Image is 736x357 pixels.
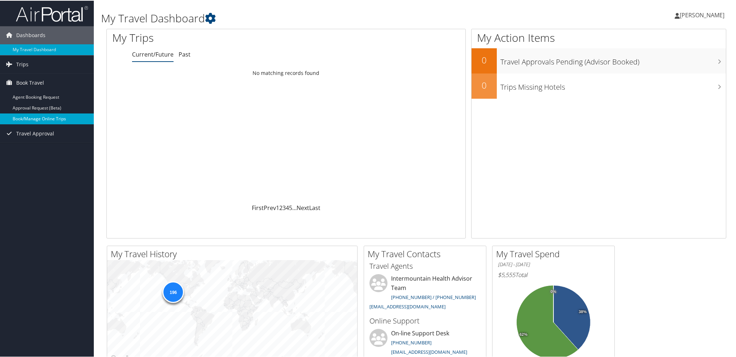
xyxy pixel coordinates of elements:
[391,339,431,345] a: [PHONE_NUMBER]
[368,247,486,259] h2: My Travel Contacts
[276,203,279,211] a: 1
[309,203,320,211] a: Last
[369,315,481,325] h3: Online Support
[16,124,54,142] span: Travel Approval
[472,53,497,66] h2: 0
[498,270,609,278] h6: Total
[101,10,521,25] h1: My Travel Dashboard
[16,73,44,91] span: Book Travel
[520,332,527,336] tspan: 62%
[551,289,556,293] tspan: 0%
[472,79,497,91] h2: 0
[472,73,726,98] a: 0Trips Missing Hotels
[286,203,289,211] a: 4
[675,4,732,25] a: [PERSON_NAME]
[500,53,726,66] h3: Travel Approvals Pending (Advisor Booked)
[111,247,357,259] h2: My Travel History
[366,273,484,312] li: Intermountain Health Advisor Team
[289,203,292,211] a: 5
[282,203,286,211] a: 3
[680,10,724,18] span: [PERSON_NAME]
[496,247,614,259] h2: My Travel Spend
[369,303,446,309] a: [EMAIL_ADDRESS][DOMAIN_NAME]
[292,203,297,211] span: …
[391,293,476,300] a: [PHONE_NUMBER] / [PHONE_NUMBER]
[179,50,190,58] a: Past
[162,281,184,302] div: 196
[472,48,726,73] a: 0Travel Approvals Pending (Advisor Booked)
[132,50,174,58] a: Current/Future
[498,270,515,278] span: $5,555
[498,260,609,267] h6: [DATE] - [DATE]
[279,203,282,211] a: 2
[252,203,264,211] a: First
[16,5,88,22] img: airportal-logo.png
[297,203,309,211] a: Next
[16,55,29,73] span: Trips
[16,26,45,44] span: Dashboards
[500,78,726,92] h3: Trips Missing Hotels
[107,66,465,79] td: No matching records found
[472,30,726,45] h1: My Action Items
[369,260,481,271] h3: Travel Agents
[264,203,276,211] a: Prev
[391,348,467,354] a: [EMAIL_ADDRESS][DOMAIN_NAME]
[579,309,587,313] tspan: 38%
[112,30,311,45] h1: My Trips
